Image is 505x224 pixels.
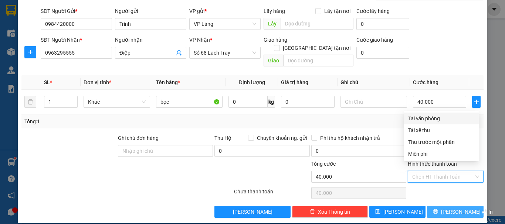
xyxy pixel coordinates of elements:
span: Lấy hàng [264,8,285,14]
div: Tại văn phòng [408,114,474,123]
span: printer [433,209,438,215]
div: Miễn phí [408,150,474,158]
span: Số 68 Lạch Tray [194,47,256,58]
span: [PERSON_NAME] và In [441,208,493,216]
span: Giao hàng [264,37,287,43]
div: SĐT Người Gửi [41,7,112,15]
button: plus [472,96,481,108]
span: Lấy [264,18,281,30]
span: [PERSON_NAME] [233,208,272,216]
span: Cước hàng [413,79,438,85]
div: Người nhận [115,36,186,44]
button: delete [24,96,36,108]
input: Dọc đường [281,18,353,30]
span: Chuyển khoản ng. gửi [254,134,310,142]
span: [PERSON_NAME] [383,208,423,216]
span: SL [44,79,50,85]
span: Chuyển phát nhanh: [GEOGRAPHIC_DATA] - [GEOGRAPHIC_DATA] [42,32,106,58]
div: SĐT Người Nhận [41,36,112,44]
span: delete [310,209,315,215]
span: user-add [176,50,182,56]
th: Ghi chú [338,75,410,90]
label: Cước giao hàng [356,37,393,43]
input: VD: Bàn, Ghế [156,96,223,108]
span: Định lượng [238,79,265,85]
span: Tên hàng [156,79,180,85]
span: plus [25,49,36,55]
span: Đơn vị tính [84,79,111,85]
span: Lấy tận nơi [321,7,353,15]
button: printer[PERSON_NAME] và In [427,206,484,218]
button: plus [24,46,36,58]
label: Ghi chú đơn hàng [118,135,159,141]
label: Hình thức thanh toán [408,161,457,167]
input: Dọc đường [283,55,353,66]
label: Cước lấy hàng [356,8,390,14]
input: Cước lấy hàng [356,18,409,30]
span: save [375,209,380,215]
button: deleteXóa Thông tin [292,206,368,218]
span: Giá trị hàng [281,79,308,85]
span: Tổng cước [311,161,336,167]
span: VP Nhận [189,37,210,43]
input: 0 [281,96,334,108]
img: logo [3,29,41,67]
span: [GEOGRAPHIC_DATA] tận nơi [280,44,353,52]
input: Ghi Chú [340,96,407,108]
input: Ghi chú đơn hàng [118,145,213,157]
button: save[PERSON_NAME] [369,206,426,218]
span: Phí thu hộ khách nhận trả [317,134,383,142]
span: Thu Hộ [214,135,231,141]
div: Người gửi [115,7,186,15]
span: kg [268,96,275,108]
span: plus [472,99,480,105]
div: Tổng: 1 [24,117,196,125]
div: Tài xế thu [408,126,474,134]
button: [PERSON_NAME] [214,206,290,218]
div: Chưa thanh toán [233,187,311,200]
div: Thu trước một phần [408,138,474,146]
strong: CHUYỂN PHÁT NHANH VIP ANH HUY [46,6,101,30]
div: VP gửi [189,7,261,15]
input: Cước giao hàng [356,47,409,59]
span: Giao [264,55,283,66]
span: Xóa Thông tin [318,208,350,216]
span: Khác [88,96,146,107]
span: VP Láng [194,18,256,30]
